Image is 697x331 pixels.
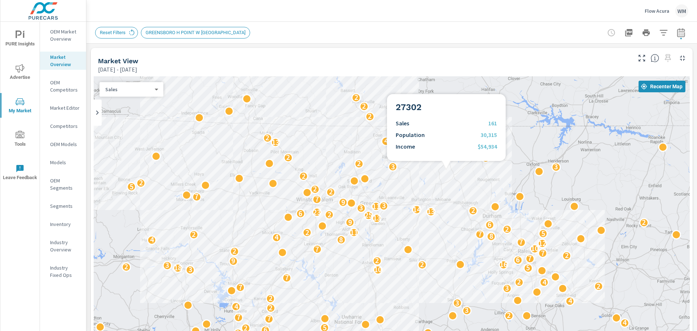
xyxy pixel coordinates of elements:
[329,187,333,196] p: 2
[50,104,80,112] p: Market Editor
[98,65,137,74] p: [DATE] - [DATE]
[639,81,685,92] button: Recenter Map
[3,64,37,82] span: Advertise
[374,265,382,274] p: 10
[364,211,372,219] p: 25
[105,86,152,93] p: Sales
[413,205,421,214] p: 14
[50,159,80,166] p: Models
[645,8,669,14] p: Flow Acura
[391,162,395,171] p: 3
[192,230,196,239] p: 2
[195,192,199,201] p: 7
[500,260,508,269] p: 16
[40,175,86,193] div: OEM Segments
[455,299,459,307] p: 3
[174,263,182,272] p: 18
[313,185,317,193] p: 2
[50,28,80,43] p: OEM Market Overview
[50,239,80,253] p: Industry Overview
[0,22,40,189] div: nav menu
[124,262,128,271] p: 2
[651,54,659,62] span: Understand by postal code where vehicles are selling. [Source: Market registration data from thir...
[429,120,433,129] p: 5
[99,86,158,93] div: Sales
[315,245,319,254] p: 7
[150,235,154,244] p: 4
[139,178,143,187] p: 2
[40,77,86,95] div: OEM Competitors
[98,57,138,65] h5: Market View
[285,273,289,282] p: 7
[40,52,86,70] div: Market Overview
[40,262,86,280] div: Industry Fixed Ops
[531,244,539,253] p: 10
[488,220,492,229] p: 6
[357,159,361,168] p: 2
[267,314,271,323] p: 7
[313,208,321,217] p: 23
[3,97,37,115] span: My Market
[505,284,509,292] p: 3
[95,27,138,39] div: Reset Filters
[382,201,386,210] p: 3
[656,25,671,40] button: Apply Filters
[40,201,86,211] div: Segments
[302,172,306,181] p: 2
[505,225,509,234] p: 2
[568,296,572,305] p: 4
[272,138,280,147] p: 13
[507,311,511,320] p: 2
[95,30,130,35] span: Reset Filters
[40,237,86,255] div: Industry Overview
[348,218,352,227] p: 9
[642,218,646,227] p: 2
[639,25,653,40] button: Print Report
[269,303,273,312] p: 2
[50,202,80,210] p: Segments
[315,195,319,203] p: 7
[359,203,363,212] p: 3
[40,157,86,168] div: Models
[327,210,331,219] p: 2
[641,83,682,90] span: Recenter Map
[50,141,80,148] p: OEM Models
[3,31,37,48] span: PURE Insights
[519,238,523,246] p: 7
[40,102,86,113] div: Market Editor
[40,26,86,44] div: OEM Market Overview
[554,162,558,171] p: 3
[188,265,192,274] p: 3
[372,202,380,211] p: 11
[3,164,37,182] span: Leave Feedback
[623,318,627,327] p: 4
[269,294,273,303] p: 2
[232,247,236,255] p: 2
[489,232,493,241] p: 8
[662,52,674,64] span: Select a preset date range to save this widget
[141,30,250,35] span: GREENSBORO H POINT W [GEOGRAPHIC_DATA]
[234,302,238,311] p: 4
[375,256,379,265] p: 2
[350,228,358,237] p: 11
[231,257,235,265] p: 9
[565,251,569,260] p: 2
[542,278,546,287] p: 4
[341,198,345,207] p: 9
[286,153,290,162] p: 2
[526,263,530,272] p: 5
[517,278,521,286] p: 2
[465,306,469,315] p: 3
[354,93,358,102] p: 2
[384,137,388,145] p: 4
[305,228,309,237] p: 2
[516,255,520,264] p: 6
[50,221,80,228] p: Inventory
[478,230,482,238] p: 7
[368,112,372,121] p: 2
[265,133,269,142] p: 2
[484,153,488,162] p: 2
[674,25,688,40] button: Select Date Range
[538,239,546,248] p: 12
[298,209,302,218] p: 6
